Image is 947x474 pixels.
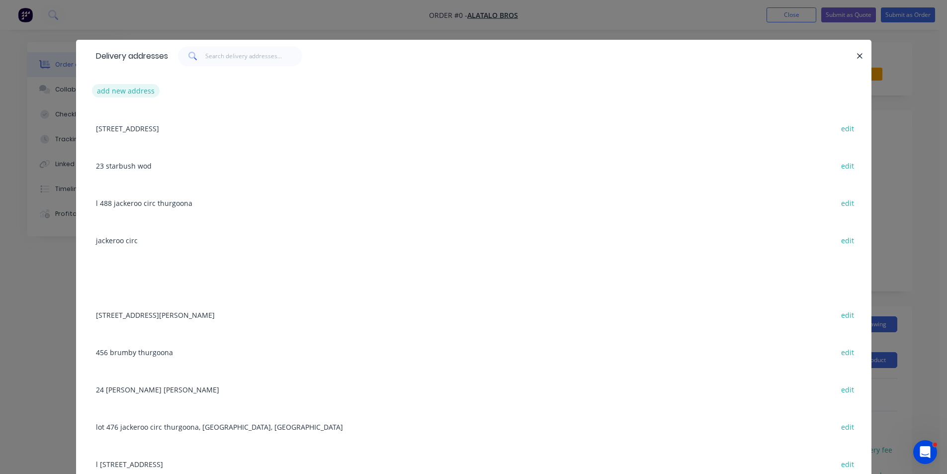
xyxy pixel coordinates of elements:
button: edit [836,196,860,209]
div: 24 [PERSON_NAME] [PERSON_NAME] [91,371,857,408]
button: edit [836,457,860,471]
button: edit [836,233,860,247]
button: add new address [92,84,160,97]
div: 456 brumby thurgoona [91,333,857,371]
div: Delivery addresses [91,40,168,72]
div: lot 476 jackeroo circ thurgoona, [GEOGRAPHIC_DATA], [GEOGRAPHIC_DATA] [91,408,857,445]
div: [STREET_ADDRESS] [91,109,857,147]
button: edit [836,382,860,396]
div: l 488 jackeroo circ thurgoona [91,184,857,221]
button: edit [836,420,860,433]
button: edit [836,308,860,321]
div: [STREET_ADDRESS][PERSON_NAME] [91,296,857,333]
iframe: Intercom live chat [913,440,937,464]
div: jackeroo circ [91,221,857,259]
div: 23 starbush wod [91,147,857,184]
button: edit [836,345,860,359]
input: Search delivery addresses... [205,46,302,66]
button: edit [836,159,860,172]
button: edit [836,121,860,135]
